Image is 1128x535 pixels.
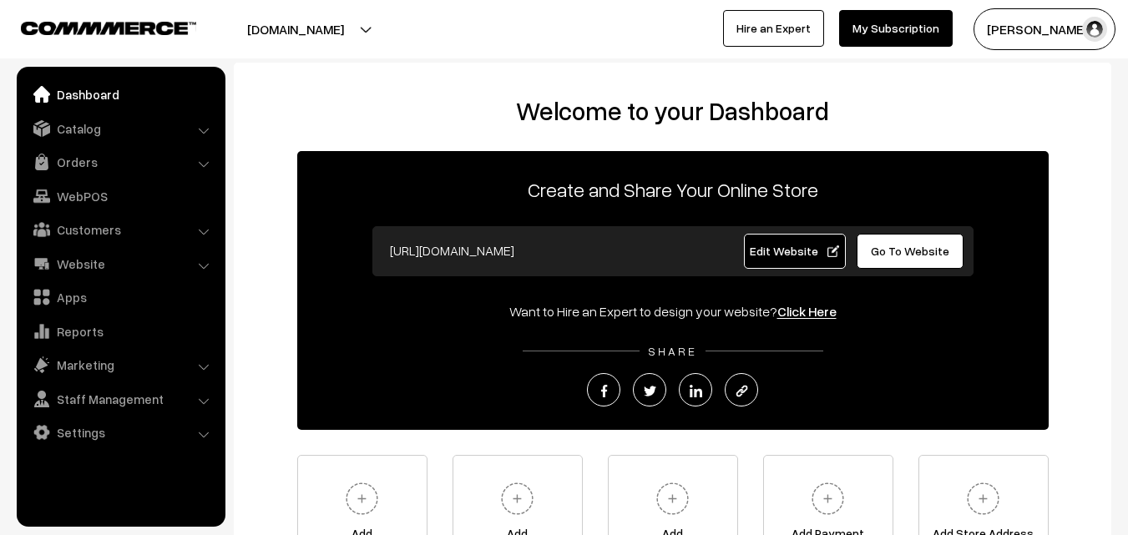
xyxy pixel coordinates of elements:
a: Apps [21,282,220,312]
img: plus.svg [960,476,1006,522]
a: Marketing [21,350,220,380]
a: Catalog [21,114,220,144]
span: SHARE [640,344,706,358]
a: Hire an Expert [723,10,824,47]
img: plus.svg [650,476,696,522]
a: Dashboard [21,79,220,109]
span: Edit Website [750,244,839,258]
a: COMMMERCE [21,17,167,37]
a: My Subscription [839,10,953,47]
a: Orders [21,147,220,177]
a: Reports [21,316,220,346]
a: Website [21,249,220,279]
a: WebPOS [21,181,220,211]
button: [PERSON_NAME] [974,8,1115,50]
a: Go To Website [857,234,964,269]
div: Want to Hire an Expert to design your website? [297,301,1049,321]
img: plus.svg [805,476,851,522]
button: [DOMAIN_NAME] [189,8,402,50]
img: plus.svg [339,476,385,522]
a: Staff Management [21,384,220,414]
img: plus.svg [494,476,540,522]
span: Go To Website [871,244,949,258]
a: Customers [21,215,220,245]
img: COMMMERCE [21,22,196,34]
p: Create and Share Your Online Store [297,174,1049,204]
img: user [1082,17,1107,42]
h2: Welcome to your Dashboard [250,96,1095,126]
a: Settings [21,417,220,447]
a: Click Here [777,303,837,320]
a: Edit Website [744,234,846,269]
